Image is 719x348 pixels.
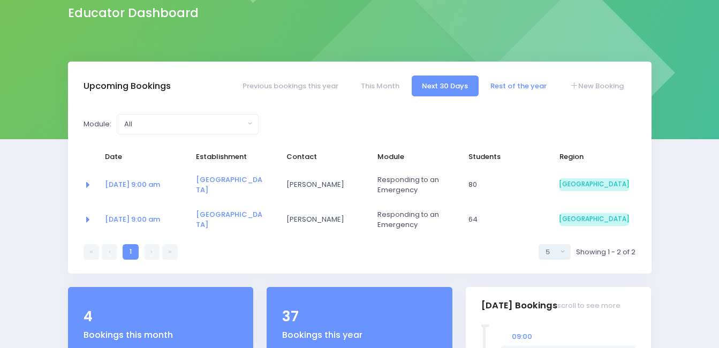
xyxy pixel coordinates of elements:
td: Karli van Staden [279,168,370,202]
span: Showing 1 - 2 of 2 [576,247,635,258]
td: 80 [461,168,553,202]
div: Bookings this month [84,329,238,342]
span: Establishment [196,152,266,162]
a: Last [162,244,178,260]
td: Responding to an Emergency [370,168,461,202]
h3: [DATE] Bookings [481,290,620,321]
td: 64 [461,202,553,237]
a: [DATE] 9:00 am [105,179,160,190]
span: Responding to an Emergency [377,209,447,230]
td: <a href="https://app.stjis.org.nz/establishments/200221" class="font-weight-bold">Romahapa School... [189,202,280,237]
a: Rest of the year [480,75,557,96]
td: South Island [553,202,636,237]
span: [GEOGRAPHIC_DATA] [559,213,629,226]
div: All [124,119,245,130]
span: 64 [468,214,538,225]
td: Responding to an Emergency [370,202,461,237]
a: Next [144,244,160,260]
button: All [117,114,259,134]
span: 09:00 [512,331,532,342]
span: Responding to an Emergency [377,175,447,195]
span: [PERSON_NAME] [286,179,356,190]
span: 80 [468,179,538,190]
a: 1 [123,244,138,260]
a: [DATE] 9:00 am [105,214,160,224]
td: <a href="https://app.stjis.org.nz/bookings/523983" class="font-weight-bold">09 Sep at 9:00 am</a> [98,202,189,237]
a: [GEOGRAPHIC_DATA] [196,209,262,230]
span: [PERSON_NAME] [286,214,356,225]
a: This Month [350,75,410,96]
span: Module [377,152,447,162]
span: Date [105,152,175,162]
a: [GEOGRAPHIC_DATA] [196,175,262,195]
td: South Island [553,168,636,202]
span: Contact [286,152,356,162]
span: [GEOGRAPHIC_DATA] [559,178,629,191]
td: Deborah Keach [279,202,370,237]
a: New Booking [559,75,634,96]
a: Next 30 Days [412,75,479,96]
a: First [84,244,99,260]
td: <a href="https://app.stjis.org.nz/bookings/523918" class="font-weight-bold">26 Aug at 9:00 am</a> [98,168,189,202]
a: Previous [102,244,117,260]
label: Module: [84,119,111,130]
td: <a href="https://app.stjis.org.nz/establishments/203657" class="font-weight-bold">North East Vall... [189,168,280,202]
button: Select page size [539,244,571,260]
a: Previous bookings this year [232,75,349,96]
div: Bookings this year [282,329,436,342]
div: 5 [546,247,557,258]
small: scroll to see more [557,301,620,310]
span: Students [468,152,538,162]
h2: Educator Dashboard [68,6,199,20]
div: 4 [84,306,238,327]
span: Region [559,152,629,162]
div: 37 [282,306,436,327]
h3: Upcoming Bookings [84,81,171,92]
